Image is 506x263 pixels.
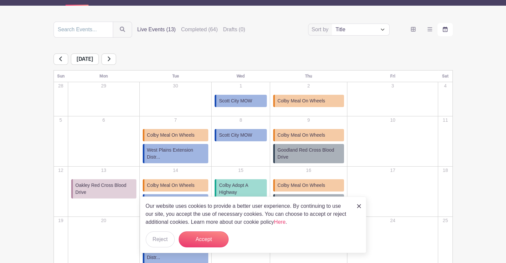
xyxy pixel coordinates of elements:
[143,179,209,192] a: Colby Meal On Wheels
[179,231,229,247] button: Accept
[212,82,269,89] p: 1
[147,182,195,189] span: Colby Meal On Wheels
[69,167,139,174] p: 13
[438,82,452,89] p: 4
[54,22,113,38] input: Search Events...
[143,194,209,213] a: West Plains Extension Distr...
[54,167,68,174] p: 12
[274,219,286,225] a: Here
[406,23,453,36] div: order and view
[69,217,139,224] p: 20
[143,144,209,163] a: West Plains Extension Distr...
[277,132,325,139] span: Colby Meal On Wheels
[76,182,134,196] span: Oakley Red Cross Blood Drive
[273,179,344,192] a: Colby Meal On Wheels
[438,117,452,124] p: 11
[270,82,347,89] p: 2
[348,82,437,89] p: 3
[438,70,452,82] th: Sat
[277,97,325,104] span: Colby Meal On Wheels
[212,167,269,174] p: 15
[219,97,252,104] span: Scott City MOW
[212,117,269,124] p: 8
[215,95,267,107] a: Scott City MOW
[273,194,344,213] a: Goodland Red Cross Blood Drive
[68,70,139,82] th: Mon
[215,129,267,141] a: Scott City MOW
[69,82,139,89] p: 29
[71,179,136,198] a: Oakley Red Cross Blood Drive
[273,129,344,141] a: Colby Meal On Wheels
[140,117,211,124] p: 7
[137,26,251,34] div: filters
[147,247,206,261] span: West Plains Extension Distr...
[140,82,211,89] p: 30
[54,217,68,224] p: 19
[270,70,347,82] th: Thu
[54,70,68,82] th: Sun
[143,129,209,141] a: Colby Meal On Wheels
[348,167,437,174] p: 17
[146,231,175,247] button: Reject
[348,217,437,224] p: 24
[223,26,245,34] label: Drafts (0)
[438,167,452,174] p: 18
[273,144,344,163] a: Goodland Red Cross Blood Drive
[438,217,452,224] p: 25
[312,26,331,34] label: Sort by
[270,167,347,174] p: 16
[54,117,68,124] p: 5
[181,26,218,34] label: Completed (64)
[212,70,270,82] th: Wed
[147,132,195,139] span: Colby Meal On Wheels
[357,204,361,208] img: close_button-5f87c8562297e5c2d7936805f587ecaba9071eb48480494691a3f1689db116b3.svg
[71,54,99,65] span: [DATE]
[219,132,252,139] span: Scott City MOW
[347,70,438,82] th: Fri
[273,95,344,107] a: Colby Meal On Wheels
[215,179,267,198] a: Colby Adopt A Highway
[147,147,206,161] span: West Plains Extension Distr...
[69,117,139,124] p: 6
[277,147,341,161] span: Goodland Red Cross Blood Drive
[270,117,347,124] p: 9
[219,182,264,196] span: Colby Adopt A Highway
[146,202,350,226] p: Our website uses cookies to provide a better user experience. By continuing to use our site, you ...
[277,182,325,189] span: Colby Meal On Wheels
[139,70,212,82] th: Tue
[137,26,176,34] label: Live Events (13)
[140,167,211,174] p: 14
[348,117,437,124] p: 10
[54,82,68,89] p: 28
